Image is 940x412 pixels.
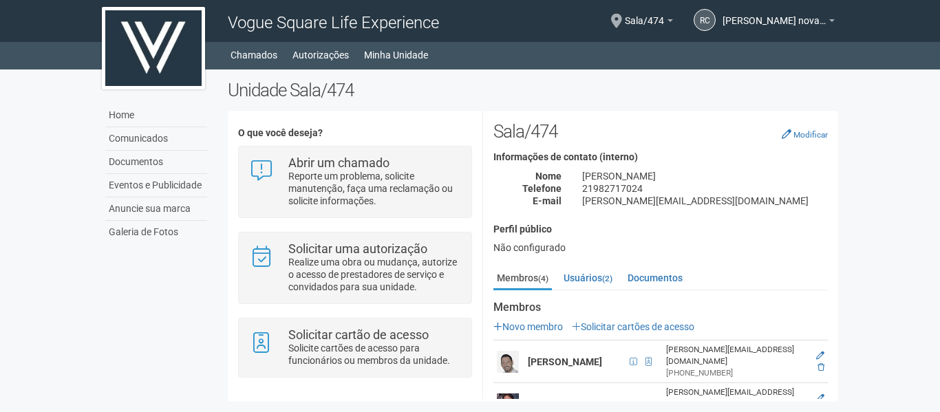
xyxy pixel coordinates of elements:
h4: Informações de contato (interno) [493,152,828,162]
a: Documentos [624,268,686,288]
div: [PERSON_NAME][EMAIL_ADDRESS][DOMAIN_NAME] [572,195,838,207]
a: Usuários(2) [560,268,616,288]
strong: Abrir um chamado [288,155,389,170]
a: Home [105,104,207,127]
a: Galeria de Fotos [105,221,207,243]
a: Minha Unidade [364,45,428,65]
small: (2) [602,274,612,283]
a: Modificar [782,129,828,140]
span: Cartão de acesso em produção [641,397,656,412]
span: CPF 144.556.797-07 [626,397,641,412]
span: CPF 020.348.237-96 [626,354,641,369]
img: user.png [497,351,519,373]
a: Solicitar uma autorização Realize uma obra ou mudança, autorize o acesso de prestadores de serviç... [249,243,460,293]
a: rc [694,9,716,31]
a: [PERSON_NAME] novaes [723,17,835,28]
h4: Perfil público [493,224,828,235]
span: Vogue Square Life Experience [228,13,439,32]
strong: E-mail [533,195,562,206]
div: [PERSON_NAME] [572,170,838,182]
p: Solicite cartões de acesso para funcionários ou membros da unidade. [288,342,461,367]
strong: [PERSON_NAME] [528,399,602,410]
a: Documentos [105,151,207,174]
small: Modificar [793,130,828,140]
span: Cartão de acesso em produção [641,354,656,369]
strong: Solicitar uma autorização [288,241,427,256]
a: Autorizações [292,45,349,65]
p: Realize uma obra ou mudança, autorize o acesso de prestadores de serviço e convidados para sua un... [288,256,461,293]
a: Solicitar cartões de acesso [572,321,694,332]
a: Chamados [231,45,277,65]
a: Editar membro [816,351,824,360]
span: Sala/474 [625,2,664,26]
strong: Solicitar cartão de acesso [288,327,429,342]
a: Editar membro [816,393,824,403]
a: Excluir membro [818,362,824,372]
strong: Nome [535,171,562,182]
p: Reporte um problema, solicite manutenção, faça uma reclamação ou solicite informações. [288,170,461,207]
div: [PERSON_NAME][EMAIL_ADDRESS][DOMAIN_NAME] [666,387,804,410]
a: Novo membro [493,321,563,332]
a: Abrir um chamado Reporte um problema, solicite manutenção, faça uma reclamação ou solicite inform... [249,157,460,207]
strong: Membros [493,301,828,314]
h2: Unidade Sala/474 [228,80,838,100]
img: logo.jpg [102,7,205,89]
a: Sala/474 [625,17,673,28]
div: [PERSON_NAME][EMAIL_ADDRESS][DOMAIN_NAME] [666,344,804,367]
div: 21982717024 [572,182,838,195]
a: Anuncie sua marca [105,197,207,221]
h2: Sala/474 [493,121,828,142]
a: Membros(4) [493,268,552,290]
a: Solicitar cartão de acesso Solicite cartões de acesso para funcionários ou membros da unidade. [249,329,460,367]
h4: O que você deseja? [238,128,471,138]
span: renato coutinho novaes [723,2,826,26]
small: (4) [538,274,548,283]
strong: Telefone [522,183,562,194]
a: Comunicados [105,127,207,151]
div: [PHONE_NUMBER] [666,367,804,379]
div: Não configurado [493,241,828,254]
strong: [PERSON_NAME] [528,356,602,367]
a: Eventos e Publicidade [105,174,207,197]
